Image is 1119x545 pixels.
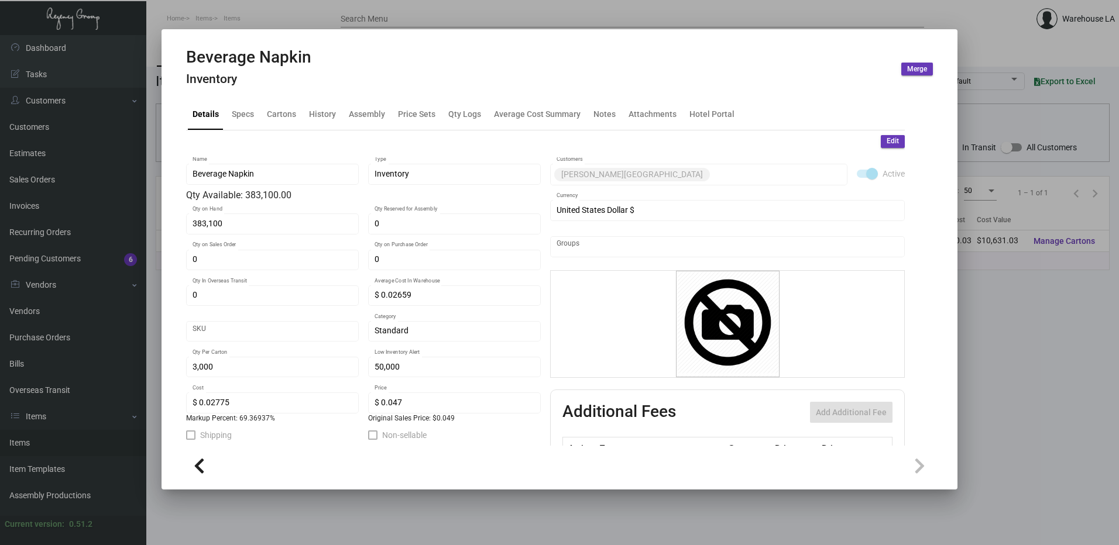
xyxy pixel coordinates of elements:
[810,402,893,423] button: Add Additional Fee
[554,168,710,181] mat-chip: [PERSON_NAME][GEOGRAPHIC_DATA]
[494,108,581,120] div: Average Cost Summary
[193,108,219,120] div: Details
[349,108,385,120] div: Assembly
[186,72,311,87] h4: Inventory
[712,170,842,179] input: Add new..
[881,135,905,148] button: Edit
[563,437,598,458] th: Active
[69,518,92,530] div: 0.51.2
[186,188,541,202] div: Qty Available: 383,100.00
[200,428,232,442] span: Shipping
[883,167,905,181] span: Active
[186,47,311,67] h2: Beverage Napkin
[593,108,616,120] div: Notes
[689,108,734,120] div: Hotel Portal
[562,402,676,423] h2: Additional Fees
[5,518,64,530] div: Current version:
[309,108,336,120] div: History
[725,437,772,458] th: Cost
[772,437,819,458] th: Price
[907,64,927,74] span: Merge
[819,437,878,458] th: Price type
[816,408,887,417] span: Add Additional Fee
[382,428,427,442] span: Non-sellable
[887,136,899,146] span: Edit
[629,108,677,120] div: Attachments
[398,108,435,120] div: Price Sets
[232,108,254,120] div: Specs
[557,242,899,251] input: Add new..
[267,108,296,120] div: Cartons
[597,437,725,458] th: Type
[901,63,933,75] button: Merge
[448,108,481,120] div: Qty Logs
